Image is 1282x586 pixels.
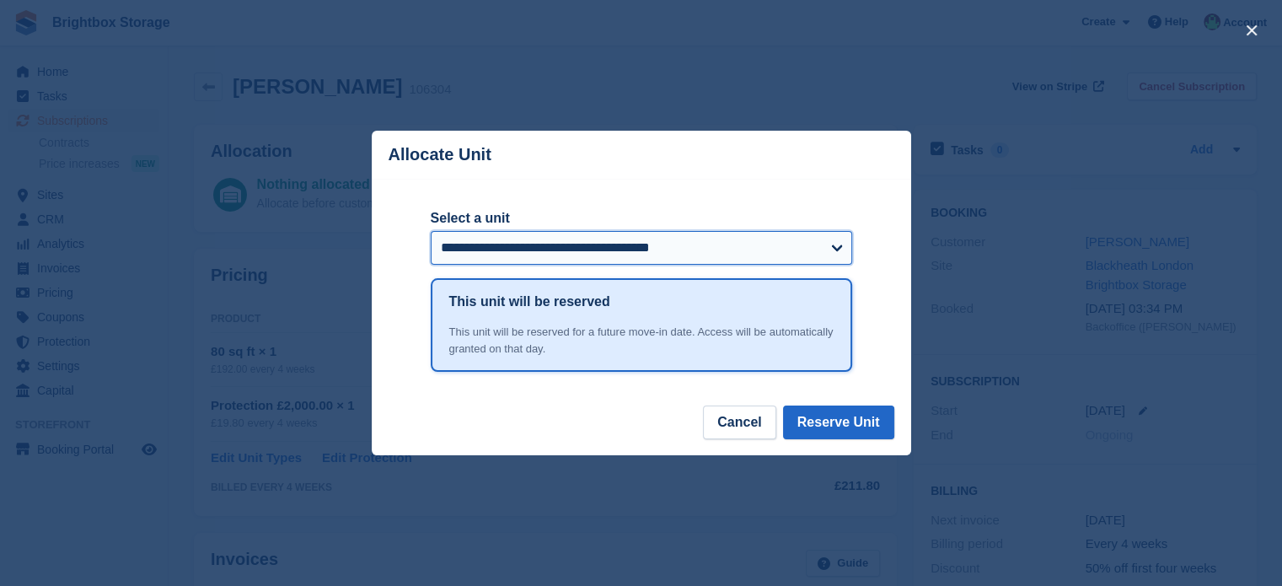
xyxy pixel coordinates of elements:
div: This unit will be reserved for a future move-in date. Access will be automatically granted on tha... [449,324,834,357]
button: Reserve Unit [783,406,894,439]
p: Allocate Unit [389,145,491,164]
button: Cancel [703,406,775,439]
h1: This unit will be reserved [449,292,610,312]
label: Select a unit [431,208,852,228]
button: close [1238,17,1265,44]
